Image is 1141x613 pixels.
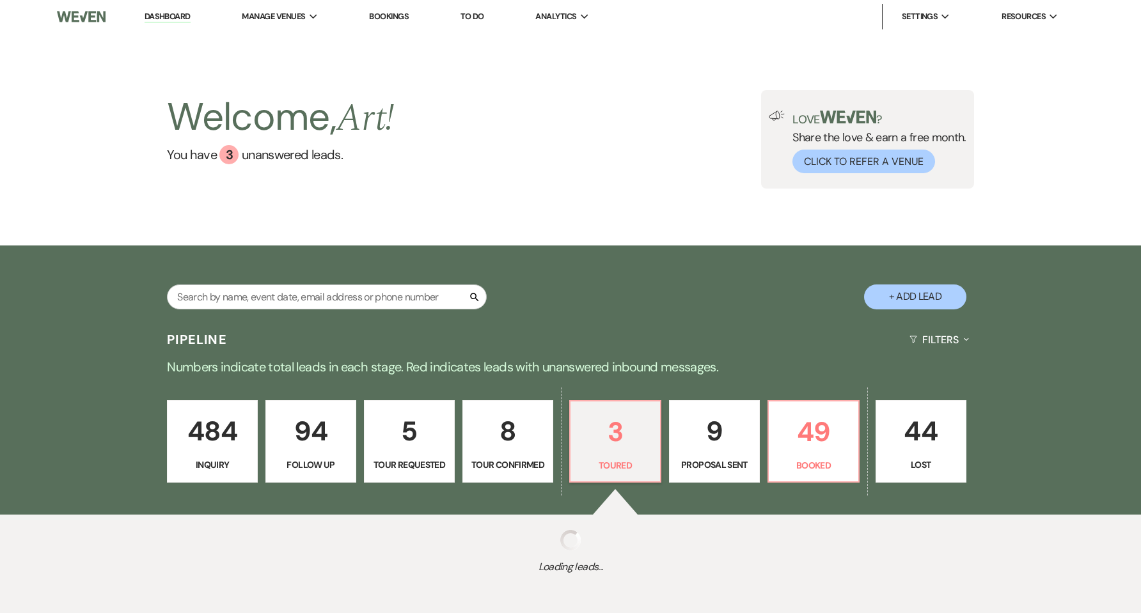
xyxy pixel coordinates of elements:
a: 484Inquiry [167,400,258,483]
p: Inquiry [175,458,249,472]
p: Booked [776,458,851,472]
img: loading spinner [560,530,581,550]
a: 49Booked [767,400,860,483]
p: Lost [884,458,958,472]
a: 5Tour Requested [364,400,455,483]
span: Manage Venues [242,10,305,23]
input: Search by name, event date, email address or phone number [167,284,487,309]
p: Tour Requested [372,458,446,472]
h3: Pipeline [167,330,227,348]
p: Follow Up [274,458,348,472]
span: Resources [1002,10,1046,23]
p: Love ? [792,111,966,125]
span: Art ! [336,89,394,148]
a: 44Lost [876,400,966,483]
a: To Do [460,11,484,22]
img: Weven Logo [57,3,106,30]
a: 8Tour Confirmed [462,400,553,483]
a: Bookings [369,11,409,22]
a: 3Toured [569,400,661,483]
div: Share the love & earn a free month. [785,111,966,173]
button: Click to Refer a Venue [792,150,935,173]
p: Numbers indicate total leads in each stage. Red indicates leads with unanswered inbound messages. [110,357,1031,377]
a: You have 3 unanswered leads. [167,145,394,164]
p: 8 [471,410,545,453]
h2: Welcome, [167,90,394,145]
span: Settings [902,10,938,23]
button: Filters [904,323,974,357]
a: 9Proposal Sent [669,400,760,483]
a: 94Follow Up [265,400,356,483]
button: + Add Lead [864,284,966,309]
p: Tour Confirmed [471,458,545,472]
span: Loading leads... [57,559,1084,575]
div: 3 [219,145,239,164]
img: weven-logo-green.svg [820,111,877,123]
span: Analytics [535,10,576,23]
p: 49 [776,410,851,453]
p: 3 [578,410,652,453]
p: 5 [372,410,446,453]
img: loud-speaker-illustration.svg [769,111,785,121]
p: 44 [884,410,958,453]
p: Proposal Sent [677,458,751,472]
p: 94 [274,410,348,453]
p: 9 [677,410,751,453]
a: Dashboard [145,11,191,23]
p: Toured [578,458,652,472]
p: 484 [175,410,249,453]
